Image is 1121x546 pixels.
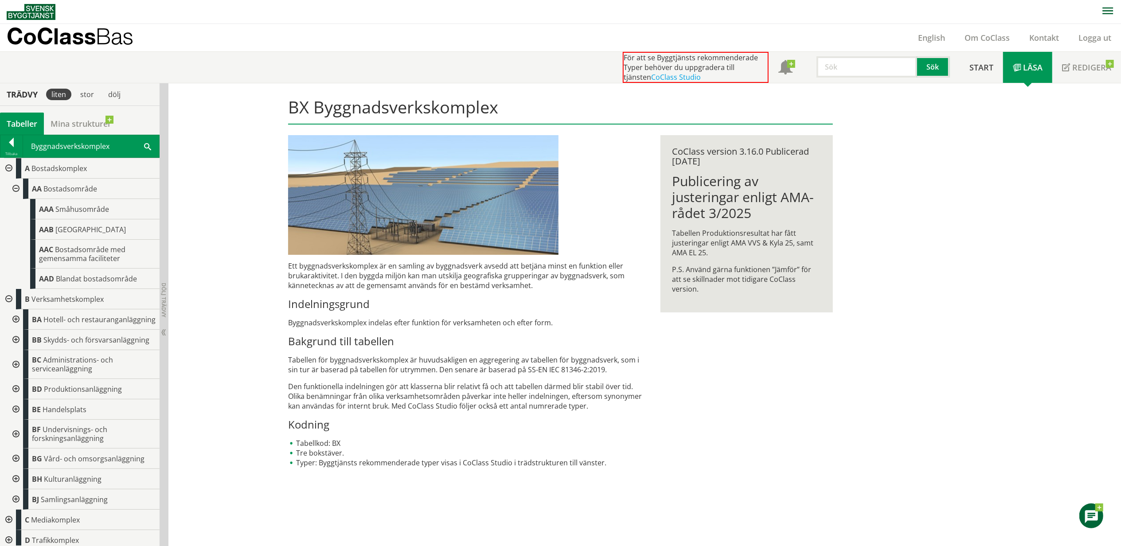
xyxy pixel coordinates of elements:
[7,420,160,448] div: Gå till informationssidan för CoClass Studio
[44,474,102,484] span: Kulturanläggning
[46,89,71,100] div: liten
[969,62,993,73] span: Start
[43,184,97,194] span: Bostadsområde
[39,245,53,254] span: AAC
[32,495,39,504] span: BJ
[288,335,647,348] h3: Bakgrund till tabellen
[1003,52,1052,83] a: Läsa
[14,219,160,240] div: Gå till informationssidan för CoClass Studio
[32,474,42,484] span: BH
[0,150,23,157] div: Tillbaka
[955,32,1019,43] a: Om CoClass
[14,269,160,289] div: Gå till informationssidan för CoClass Studio
[32,355,113,374] span: Administrations- och serviceanläggning
[44,384,122,394] span: Produktionsanläggning
[32,355,41,365] span: BC
[7,4,55,20] img: Svensk Byggtjänst
[7,179,160,289] div: Gå till informationssidan för CoClass Studio
[25,515,29,525] span: C
[25,164,30,173] span: A
[1069,32,1121,43] a: Logga ut
[1023,62,1043,73] span: Läsa
[7,448,160,469] div: Gå till informationssidan för CoClass Studio
[288,438,647,448] li: Tabellkod: BX
[7,379,160,399] div: Gå till informationssidan för CoClass Studio
[288,135,559,255] img: 37641-solenergisiemensstor.jpg
[39,204,54,214] span: AAA
[44,113,118,135] a: Mina strukturer
[651,72,701,82] a: CoClass Studio
[288,458,647,468] li: Typer: Byggtjänsts rekommenderade typer visas i CoClass Studio i trädstrukturen till vänster.
[960,52,1003,83] a: Start
[39,225,54,234] span: AAB
[288,97,833,125] h1: BX Byggnadsverkskomplex
[55,204,109,214] span: Småhusområde
[778,61,793,75] span: Notifikationer
[144,141,151,151] span: Sök i tabellen
[816,56,917,78] input: Sök
[7,469,160,489] div: Gå till informationssidan för CoClass Studio
[32,425,41,434] span: BF
[32,184,42,194] span: AA
[288,261,647,468] div: Ett byggnadsverkskomplex är en samling av byggnadsverk avsedd att betjäna minst en funktion eller...
[288,355,647,374] p: Tabellen för byggnadsverkskomplex är huvudsakligen en aggregering av tabellen för byggnadsverk, s...
[7,330,160,350] div: Gå till informationssidan för CoClass Studio
[75,89,99,100] div: stor
[288,382,647,411] p: Den funktionella indelningen gör att klasserna blir relativt få och att tabellen därmed blir stab...
[39,245,125,263] span: Bostadsområde med gemensamma faciliteter
[43,315,156,324] span: Hotell- och restauranganläggning
[7,489,160,510] div: Gå till informationssidan för CoClass Studio
[1052,52,1121,83] a: Redigera
[623,52,769,83] div: För att se Byggtjänsts rekommenderade Typer behöver du uppgradera till tjänsten
[14,240,160,269] div: Gå till informationssidan för CoClass Studio
[41,495,108,504] span: Samlingsanläggning
[672,147,821,166] div: CoClass version 3.16.0 Publicerad [DATE]
[1072,62,1111,73] span: Redigera
[7,350,160,379] div: Gå till informationssidan för CoClass Studio
[672,173,821,221] h1: Publicering av justeringar enligt AMA-rådet 3/2025
[288,448,647,458] li: Tre bokstäver.
[31,164,87,173] span: Bostadskomplex
[39,274,54,284] span: AAD
[32,405,41,414] span: BE
[23,135,159,157] div: Byggnadsverkskomplex
[32,335,42,345] span: BB
[25,294,30,304] span: B
[672,265,821,294] p: P.S. Använd gärna funktionen ”Jämför” för att se skillnader mot tidigare CoClass version.
[43,335,149,345] span: Skydds- och försvarsanläggning
[1019,32,1069,43] a: Kontakt
[14,199,160,219] div: Gå till informationssidan för CoClass Studio
[32,315,42,324] span: BA
[288,297,647,311] h3: Indelningsgrund
[25,535,30,545] span: D
[908,32,955,43] a: English
[96,23,133,49] span: Bas
[672,228,821,257] p: Tabellen Produktionsresultat har fått justeringar enligt AMA VVS & Kyla 25, samt AMA EL 25.
[7,31,133,41] p: CoClass
[7,399,160,420] div: Gå till informationssidan för CoClass Studio
[55,225,126,234] span: [GEOGRAPHIC_DATA]
[160,283,168,317] span: Dölj trädvy
[32,425,107,443] span: Undervisnings- och forskningsanläggning
[7,24,152,51] a: CoClassBas
[2,90,43,99] div: Trädvy
[7,309,160,330] div: Gå till informationssidan för CoClass Studio
[32,454,42,464] span: BG
[44,454,145,464] span: Vård- och omsorgsanläggning
[32,384,42,394] span: BD
[56,274,137,284] span: Blandat bostadsområde
[43,405,86,414] span: Handelsplats
[103,89,126,100] div: dölj
[917,56,950,78] button: Sök
[31,515,80,525] span: Mediakomplex
[31,294,104,304] span: Verksamhetskomplex
[32,535,79,545] span: Trafikkomplex
[288,418,647,431] h3: Kodning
